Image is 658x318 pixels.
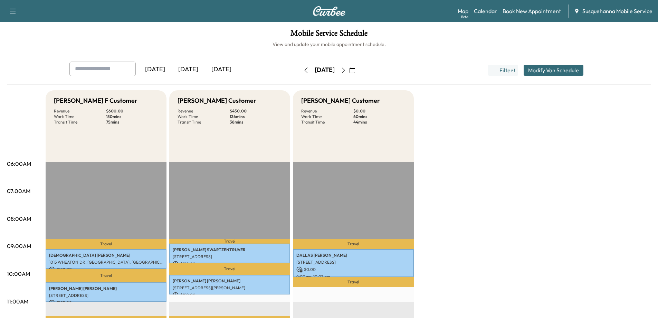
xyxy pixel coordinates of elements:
p: 07:00AM [7,187,30,195]
p: [STREET_ADDRESS] [49,293,163,298]
p: [PERSON_NAME] [PERSON_NAME] [49,286,163,291]
span: Filter [499,66,512,74]
p: Travel [169,239,290,244]
p: [STREET_ADDRESS][PERSON_NAME] [173,285,287,291]
div: [DATE] [315,66,335,74]
p: Revenue [178,108,230,114]
p: Revenue [54,108,106,114]
img: Curbee Logo [313,6,346,16]
p: DALLAS [PERSON_NAME] [296,253,410,258]
p: $ 150.00 [173,292,287,298]
p: Transit Time [178,119,230,125]
p: Work Time [54,114,106,119]
p: Travel [169,263,290,275]
span: ● [512,69,513,72]
p: $ 150.00 [173,261,287,267]
h5: [PERSON_NAME] F Customer [54,96,137,106]
p: 38 mins [230,119,282,125]
p: 06:00AM [7,160,31,168]
p: 44 mins [353,119,406,125]
p: Transit Time [301,119,353,125]
h6: View and update your mobile appointment schedule. [7,41,651,48]
h5: [PERSON_NAME] Customer [178,96,256,106]
p: Transit Time [54,119,106,125]
button: Filter●1 [488,65,518,76]
p: [PERSON_NAME] [PERSON_NAME] [173,278,287,284]
p: 08:00AM [7,215,31,223]
p: $ 150.00 [49,300,163,306]
span: Susquehanna Mobile Service [582,7,652,15]
p: 10:00AM [7,270,30,278]
p: $ 0.00 [353,108,406,114]
p: 1015 WHEATON DR, [GEOGRAPHIC_DATA], [GEOGRAPHIC_DATA], [GEOGRAPHIC_DATA] [49,260,163,265]
p: Travel [46,239,166,249]
p: $ 0.00 [296,266,410,273]
div: [DATE] [139,62,172,78]
p: 75 mins [106,119,158,125]
p: [PERSON_NAME] SWARTZENTRUVER [173,247,287,253]
span: 1 [514,67,515,73]
div: [DATE] [172,62,205,78]
p: 150 mins [106,114,158,119]
p: Work Time [301,114,353,119]
button: Modify Van Schedule [524,65,583,76]
div: [DATE] [205,62,238,78]
a: MapBeta [458,7,468,15]
p: Travel [293,239,414,249]
div: Beta [461,14,468,19]
p: Revenue [301,108,353,114]
p: [STREET_ADDRESS] [296,260,410,265]
p: Travel [293,277,414,287]
p: Work Time [178,114,230,119]
p: $ 150.00 [49,266,163,273]
a: Calendar [474,7,497,15]
p: [STREET_ADDRESS] [173,254,287,260]
p: 9:07 am - 10:07 am [296,274,410,280]
p: $ 600.00 [106,108,158,114]
p: 09:00AM [7,242,31,250]
p: 60 mins [353,114,406,119]
p: 11:00AM [7,297,28,306]
p: $ 450.00 [230,108,282,114]
h5: [PERSON_NAME] Customer [301,96,380,106]
a: Book New Appointment [503,7,561,15]
p: 126 mins [230,114,282,119]
p: [DEMOGRAPHIC_DATA] [PERSON_NAME] [49,253,163,258]
h1: Mobile Service Schedule [7,29,651,41]
p: Travel [46,269,166,282]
